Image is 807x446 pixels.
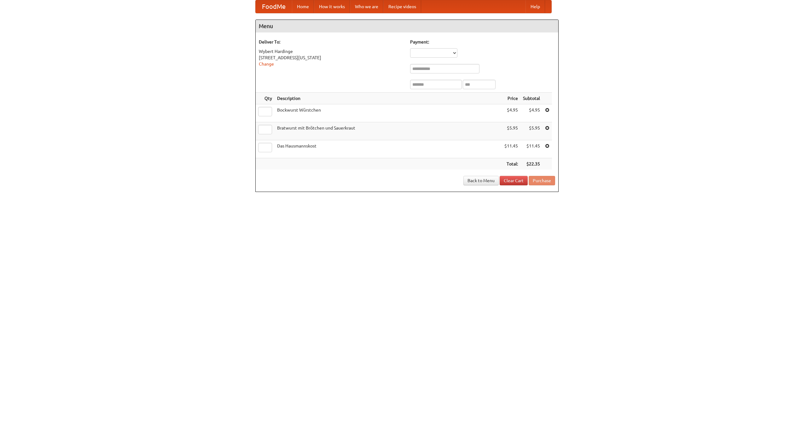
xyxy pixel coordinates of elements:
[520,158,543,170] th: $22.35
[525,0,545,13] a: Help
[502,104,520,122] td: $4.95
[520,140,543,158] td: $11.45
[259,48,404,55] div: Wybert Hardinge
[520,93,543,104] th: Subtotal
[256,93,275,104] th: Qty
[256,20,558,32] h4: Menu
[463,176,499,185] a: Back to Menu
[529,176,555,185] button: Purchase
[410,39,555,45] h5: Payment:
[520,122,543,140] td: $5.95
[292,0,314,13] a: Home
[314,0,350,13] a: How it works
[275,104,502,122] td: Bockwurst Würstchen
[259,39,404,45] h5: Deliver To:
[275,140,502,158] td: Das Hausmannskost
[502,93,520,104] th: Price
[350,0,383,13] a: Who we are
[383,0,421,13] a: Recipe videos
[502,122,520,140] td: $5.95
[500,176,528,185] a: Clear Cart
[275,93,502,104] th: Description
[256,0,292,13] a: FoodMe
[520,104,543,122] td: $4.95
[502,158,520,170] th: Total:
[259,55,404,61] div: [STREET_ADDRESS][US_STATE]
[259,61,274,67] a: Change
[502,140,520,158] td: $11.45
[275,122,502,140] td: Bratwurst mit Brötchen und Sauerkraut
